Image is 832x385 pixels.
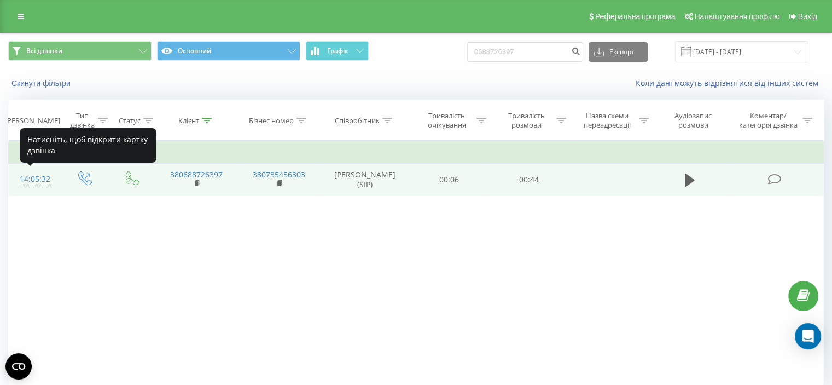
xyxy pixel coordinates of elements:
[661,111,725,130] div: Аудіозапис розмови
[9,142,824,164] td: Середа, 30 Липня 2025
[595,12,676,21] span: Реферальна програма
[589,42,648,62] button: Експорт
[335,116,380,125] div: Співробітник
[321,164,410,196] td: [PERSON_NAME] (SIP)
[20,169,49,190] div: 14:05:32
[327,47,348,55] span: Графік
[249,116,294,125] div: Бізнес номер
[489,164,568,196] td: 00:44
[5,353,32,380] button: Open CMP widget
[253,169,305,180] a: 380735456303
[69,111,95,130] div: Тип дзвінка
[306,41,369,61] button: Графік
[636,78,824,88] a: Коли дані можуть відрізнятися вiд інших систем
[178,116,199,125] div: Клієнт
[467,42,583,62] input: Пошук за номером
[694,12,779,21] span: Налаштування профілю
[5,116,60,125] div: [PERSON_NAME]
[499,111,554,130] div: Тривалість розмови
[8,78,76,88] button: Скинути фільтри
[579,111,636,130] div: Назва схеми переадресації
[795,323,821,349] div: Open Intercom Messenger
[420,111,474,130] div: Тривалість очікування
[157,41,300,61] button: Основний
[26,47,62,55] span: Всі дзвінки
[798,12,817,21] span: Вихід
[410,164,489,196] td: 00:06
[20,128,156,163] div: Натисніть, щоб відкрити картку дзвінка
[170,169,223,180] a: 380688726397
[736,111,800,130] div: Коментар/категорія дзвінка
[119,116,141,125] div: Статус
[8,41,152,61] button: Всі дзвінки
